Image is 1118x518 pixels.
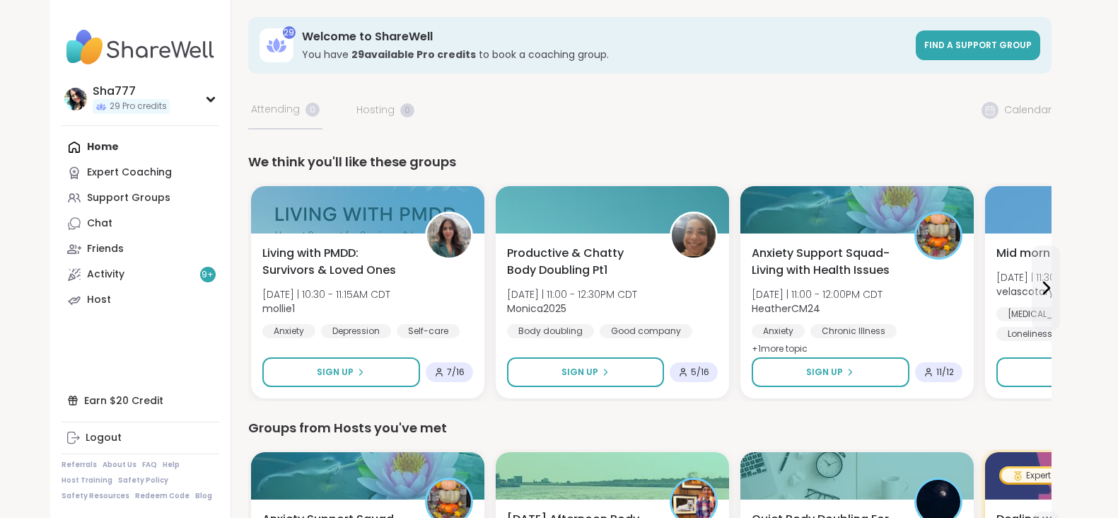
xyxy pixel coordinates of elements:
[752,357,909,387] button: Sign Up
[62,185,219,211] a: Support Groups
[600,324,692,338] div: Good company
[427,214,471,258] img: mollie1
[691,367,709,378] span: 5 / 16
[135,491,190,501] a: Redeem Code
[142,460,157,470] a: FAQ
[87,267,124,282] div: Activity
[118,476,168,485] a: Safety Policy
[752,301,820,316] b: HeatherCM24
[62,425,219,451] a: Logout
[86,431,122,445] div: Logout
[62,236,219,262] a: Friends
[996,307,1090,321] div: [MEDICAL_DATA]
[87,242,124,256] div: Friends
[916,214,960,258] img: HeatherCM24
[62,476,112,485] a: Host Training
[752,245,899,279] span: Anxiety Support Squad- Living with Health Issues
[302,29,907,45] h3: Welcome to ShareWell
[924,39,1032,51] span: Find a support group
[248,152,1052,172] div: We think you'll like these groups
[195,491,212,501] a: Blog
[110,100,167,113] span: 29 Pro credits
[87,293,111,307] div: Host
[936,367,954,378] span: 11 / 12
[103,460,136,470] a: About Us
[302,47,907,62] h3: You have to book a coaching group.
[62,460,97,470] a: Referrals
[317,366,354,379] span: Sign Up
[1051,366,1088,379] span: Sign Up
[996,327,1064,341] div: Loneliness
[87,217,112,231] div: Chat
[62,211,219,236] a: Chat
[1001,468,1109,483] div: Expert Coaching
[62,491,129,501] a: Safety Resources
[507,324,594,338] div: Body doubling
[62,262,219,287] a: Activity9+
[447,367,465,378] span: 7 / 16
[507,357,664,387] button: Sign Up
[806,366,843,379] span: Sign Up
[916,30,1040,60] a: Find a support group
[507,287,637,301] span: [DATE] | 11:00 - 12:30PM CDT
[397,324,460,338] div: Self-care
[351,47,476,62] b: 29 available Pro credit s
[262,357,420,387] button: Sign Up
[672,214,716,258] img: Monica2025
[262,324,315,338] div: Anxiety
[996,245,1109,262] span: Mid morn doublage
[87,191,170,205] div: Support Groups
[87,166,172,180] div: Expert Coaching
[561,366,598,379] span: Sign Up
[262,301,295,316] b: mollie1
[507,245,654,279] span: Productive & Chatty Body Doubling Pt1
[283,26,296,39] div: 29
[262,287,390,301] span: [DATE] | 10:30 - 11:15AM CDT
[93,84,170,99] div: Sha777
[62,160,219,185] a: Expert Coaching
[996,284,1080,299] b: velascotaryn678
[321,324,391,338] div: Depression
[752,287,883,301] span: [DATE] | 11:00 - 12:00PM CDT
[248,418,1052,438] div: Groups from Hosts you've met
[752,324,805,338] div: Anxiety
[507,301,566,316] b: Monica2025
[64,88,87,110] img: Sha777
[62,287,219,313] a: Host
[202,269,214,281] span: 9 +
[810,324,897,338] div: Chronic Illness
[62,388,219,413] div: Earn $20 Credit
[163,460,180,470] a: Help
[62,23,219,72] img: ShareWell Nav Logo
[262,245,409,279] span: Living with PMDD: Survivors & Loved Ones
